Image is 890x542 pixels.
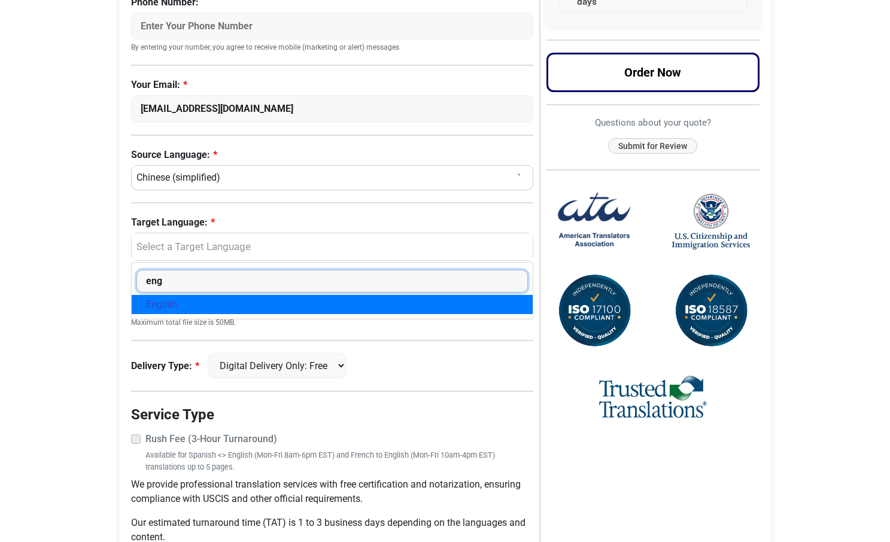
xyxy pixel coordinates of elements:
small: By entering your number, you agree to receive mobile (marketing or alert) messages [131,43,534,53]
label: Source Language: [131,148,534,162]
img: ISO 18587 Compliant Certification [672,272,750,350]
img: American Translators Association Logo [555,182,633,260]
div: Select a Target Language [138,239,521,255]
button: Order Now [546,53,760,92]
span: English [146,297,177,312]
input: Search [136,270,528,293]
img: ISO 17100 Compliant Certification [555,272,633,350]
legend: Service Type [131,404,534,425]
img: United States Citizenship and Immigration Services Logo [672,193,750,251]
label: Your Email: [131,78,534,92]
p: We provide professional translation services with free certification and notarization, ensuring c... [131,477,534,506]
img: Trusted Translations Logo [599,374,707,421]
h6: Questions about your quote? [546,117,760,128]
label: Target Language: [131,215,534,230]
strong: Rush Fee (3-Hour Turnaround) [145,433,277,444]
small: Maximum total file size is 50MB. [131,317,534,328]
button: Select a Target Language [131,233,534,261]
input: Enter Your Email [131,95,534,123]
label: Delivery Type: [131,359,199,373]
input: Enter Your Phone Number [131,13,534,40]
small: Available for Spanish <> English (Mon-Fri 8am-6pm EST) and French to English (Mon-Fri 10am-4pm ES... [145,449,534,472]
button: Submit for Review [608,138,697,154]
